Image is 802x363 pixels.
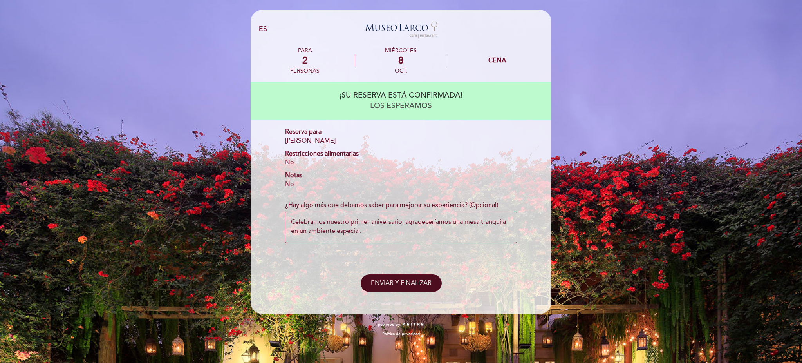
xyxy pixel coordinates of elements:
[378,322,400,327] span: powered by
[285,171,517,180] div: Notas
[258,90,544,101] div: ¡SU RESERVA ESTÁ CONFIRMADA!
[290,47,320,54] div: PARA
[285,136,517,145] div: [PERSON_NAME]
[371,279,432,287] span: ENVIAR Y FINALIZAR
[290,67,320,74] div: personas
[361,274,442,292] button: ENVIAR Y FINALIZAR
[355,47,446,54] div: miércoles
[290,55,320,66] div: 2
[402,323,424,327] img: MEITRE
[285,149,517,158] div: Restricciones alimentarias
[285,127,517,136] div: Reserva para
[285,158,517,167] div: No
[285,180,517,189] div: No
[378,322,424,327] a: powered by
[488,56,506,64] div: Cena
[355,55,446,66] div: 8
[382,331,420,337] a: Política de privacidad
[355,67,446,74] div: oct.
[285,201,498,210] label: ¿Hay algo más que debamos saber para mejorar su experiencia? (Opcional)
[258,101,544,111] div: LOS ESPERAMOS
